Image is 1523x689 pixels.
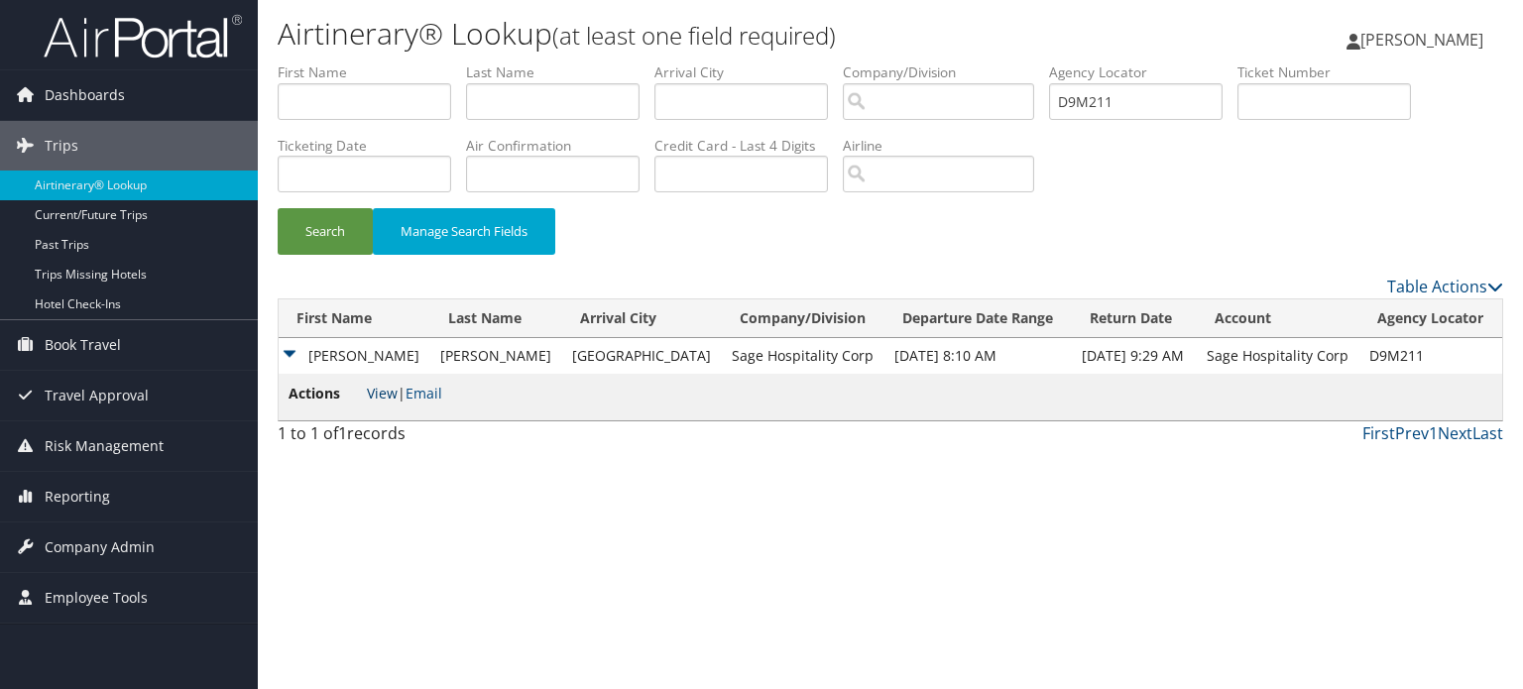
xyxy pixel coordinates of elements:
span: Employee Tools [45,573,148,623]
th: Return Date: activate to sort column ascending [1072,299,1197,338]
th: Departure Date Range: activate to sort column ascending [884,299,1072,338]
a: Next [1438,422,1472,444]
span: Book Travel [45,320,121,370]
label: Airline [843,136,1049,156]
label: Last Name [466,62,654,82]
span: Trips [45,121,78,171]
button: Manage Search Fields [373,208,555,255]
label: First Name [278,62,466,82]
a: Table Actions [1387,276,1503,297]
label: Company/Division [843,62,1049,82]
td: [DATE] 9:29 AM [1072,338,1197,374]
th: Company/Division [722,299,884,338]
a: Email [406,384,442,402]
label: Ticketing Date [278,136,466,156]
span: [PERSON_NAME] [1360,29,1483,51]
label: Agency Locator [1049,62,1237,82]
a: View [367,384,398,402]
a: [PERSON_NAME] [1347,10,1503,69]
td: [PERSON_NAME] [279,338,430,374]
td: [GEOGRAPHIC_DATA] [562,338,722,374]
img: airportal-logo.png [44,13,242,59]
a: Prev [1395,422,1429,444]
h1: Airtinerary® Lookup [278,13,1095,55]
a: 1 [1429,422,1438,444]
td: D9M211 [1359,338,1502,374]
td: [PERSON_NAME] [430,338,562,374]
span: 1 [338,422,347,444]
th: Agency Locator: activate to sort column ascending [1359,299,1502,338]
label: Air Confirmation [466,136,654,156]
a: Last [1472,422,1503,444]
label: Credit Card - Last 4 Digits [654,136,843,156]
a: First [1362,422,1395,444]
span: Risk Management [45,421,164,471]
td: Sage Hospitality Corp [1197,338,1359,374]
label: Ticket Number [1237,62,1426,82]
span: Reporting [45,472,110,521]
button: Search [278,208,373,255]
th: Account: activate to sort column ascending [1197,299,1359,338]
th: First Name: activate to sort column ascending [279,299,430,338]
span: Travel Approval [45,371,149,420]
div: 1 to 1 of records [278,421,562,455]
span: Company Admin [45,522,155,572]
th: Last Name: activate to sort column ascending [430,299,562,338]
span: | [367,384,442,402]
small: (at least one field required) [552,19,836,52]
span: Dashboards [45,70,125,120]
td: Sage Hospitality Corp [722,338,884,374]
label: Arrival City [654,62,843,82]
td: [DATE] 8:10 AM [884,338,1072,374]
th: Arrival City: activate to sort column ascending [562,299,722,338]
span: Actions [289,383,363,404]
